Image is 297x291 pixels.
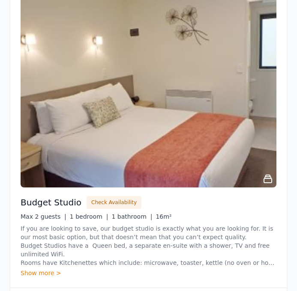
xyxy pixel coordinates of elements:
h3: Budget Studio [21,196,81,208]
span: Max 2 guests | [21,213,66,220]
span: 1 bathroom | [111,213,152,220]
div: Show more > [21,269,276,277]
p: If you are looking to save, our budget studio is exactly what you are looking for. It is our most... [21,224,276,267]
button: Check Availability [87,196,141,209]
span: 1 bedroom | [70,213,108,220]
span: 16m² [156,213,171,220]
